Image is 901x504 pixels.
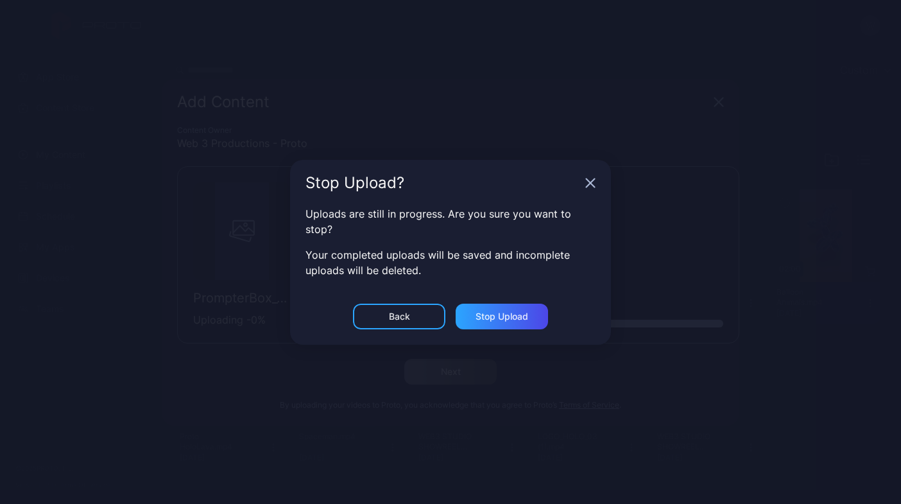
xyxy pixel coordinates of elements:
[389,311,410,322] div: Back
[476,311,528,322] div: Stop Upload
[456,304,548,329] button: Stop Upload
[305,247,596,278] p: Your completed uploads will be saved and incomplete uploads will be deleted.
[353,304,445,329] button: Back
[305,206,596,237] p: Uploads are still in progress. Are you sure you want to stop?
[305,175,580,191] div: Stop Upload?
